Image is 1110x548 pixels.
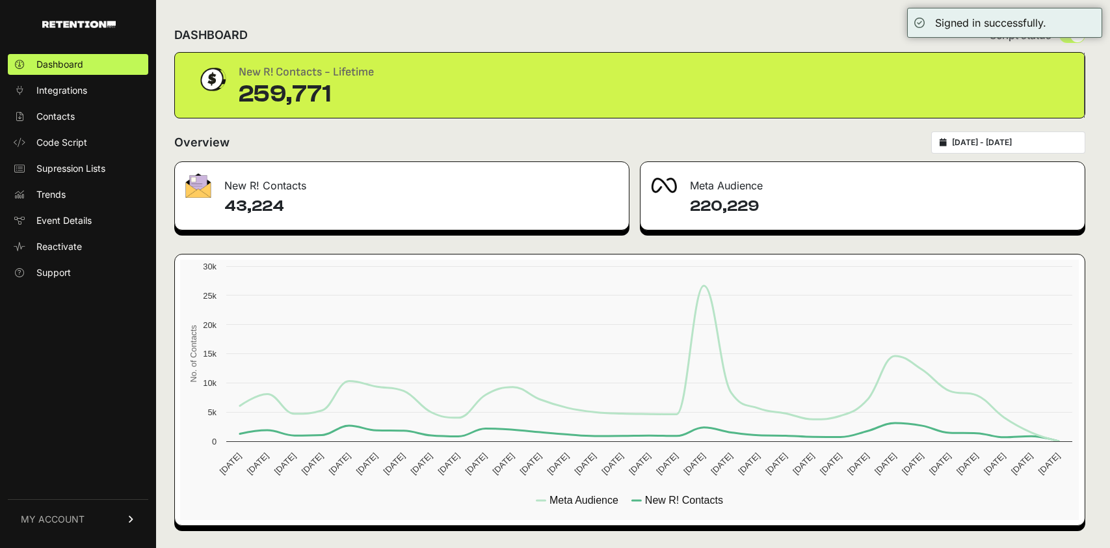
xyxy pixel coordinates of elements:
text: [DATE] [927,451,953,476]
text: [DATE] [709,451,734,476]
text: [DATE] [354,451,380,476]
span: Support [36,266,71,279]
span: Code Script [36,136,87,149]
text: [DATE] [955,451,980,476]
text: [DATE] [600,451,625,476]
text: [DATE] [681,451,707,476]
text: [DATE] [245,451,271,476]
a: Dashboard [8,54,148,75]
a: Trends [8,184,148,205]
text: [DATE] [982,451,1007,476]
span: Reactivate [36,240,82,253]
span: Supression Lists [36,162,105,175]
span: Event Details [36,214,92,227]
text: 10k [203,378,217,388]
img: Retention.com [42,21,116,28]
text: 30k [203,262,217,271]
text: 0 [212,437,217,446]
div: New R! Contacts [175,162,629,201]
text: [DATE] [272,451,298,476]
img: fa-envelope-19ae18322b30453b285274b1b8af3d052b27d846a4fbe8435d1a52b978f639a2.png [185,173,211,198]
text: [DATE] [436,451,462,476]
div: Meta Audience [641,162,1085,201]
text: [DATE] [518,451,543,476]
img: fa-meta-2f981b61bb99beabf952f7030308934f19ce035c18b003e963880cc3fabeebb7.png [651,178,677,193]
a: Supression Lists [8,158,148,179]
text: [DATE] [763,451,789,476]
text: No. of Contacts [189,325,198,382]
img: dollar-coin-05c43ed7efb7bc0c12610022525b4bbbb207c7efeef5aecc26f025e68dcafac9.png [196,63,228,96]
text: [DATE] [464,451,489,476]
div: Signed in successfully. [935,15,1046,31]
span: Contacts [36,110,75,123]
h2: Overview [174,133,230,152]
text: [DATE] [627,451,652,476]
text: [DATE] [545,451,570,476]
text: [DATE] [491,451,516,476]
text: [DATE] [327,451,352,476]
a: MY ACCOUNT [8,499,148,539]
text: 15k [203,349,217,359]
text: [DATE] [654,451,680,476]
text: [DATE] [409,451,434,476]
span: MY ACCOUNT [21,513,85,526]
span: Dashboard [36,58,83,71]
a: Support [8,262,148,283]
text: [DATE] [572,451,598,476]
a: Integrations [8,80,148,101]
text: 25k [203,291,217,301]
a: Event Details [8,210,148,231]
text: New R! Contacts [645,495,723,506]
text: Meta Audience [549,495,618,506]
span: Integrations [36,84,87,97]
text: [DATE] [818,451,843,476]
text: [DATE] [791,451,816,476]
h4: 43,224 [224,196,618,217]
a: Contacts [8,106,148,127]
text: 5k [207,407,217,417]
text: [DATE] [900,451,925,476]
text: [DATE] [218,451,243,476]
text: 20k [203,320,217,330]
a: Code Script [8,132,148,153]
span: Trends [36,188,66,201]
text: [DATE] [1009,451,1035,476]
text: [DATE] [845,451,871,476]
text: [DATE] [300,451,325,476]
h2: DASHBOARD [174,26,248,44]
div: New R! Contacts - Lifetime [239,63,374,81]
div: 259,771 [239,81,374,107]
text: [DATE] [1037,451,1062,476]
h4: 220,229 [690,196,1075,217]
text: [DATE] [382,451,407,476]
text: [DATE] [873,451,898,476]
text: [DATE] [736,451,761,476]
a: Reactivate [8,236,148,257]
